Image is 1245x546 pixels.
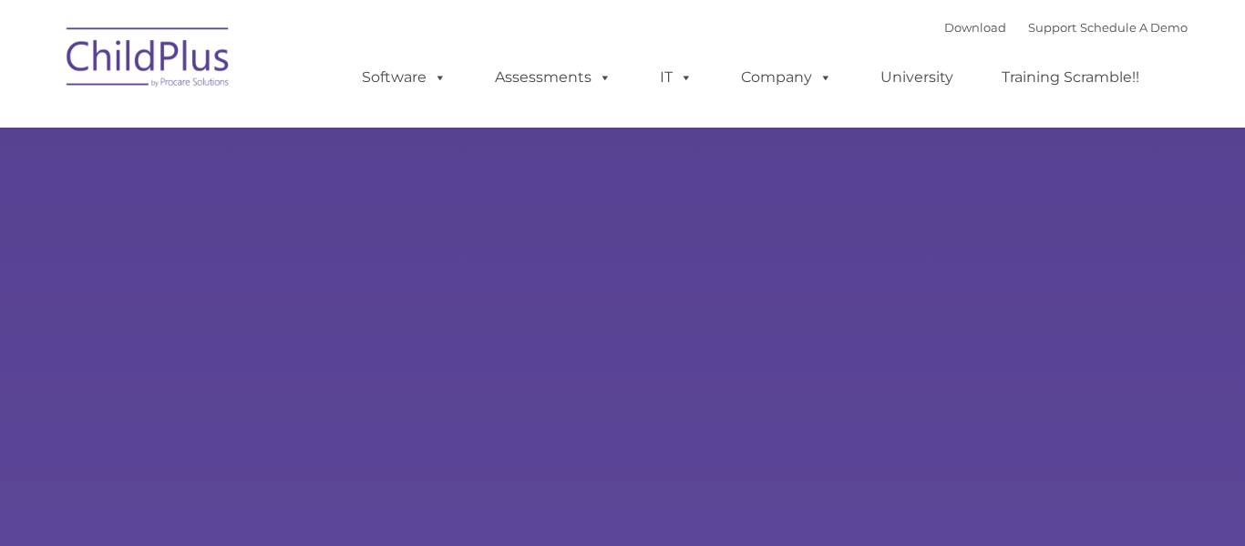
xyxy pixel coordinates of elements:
a: Training Scramble!! [983,59,1158,96]
a: Assessments [477,59,630,96]
a: Software [344,59,465,96]
a: University [862,59,972,96]
font: | [944,20,1188,35]
a: IT [642,59,711,96]
img: ChildPlus by Procare Solutions [57,15,240,106]
a: Support [1028,20,1076,35]
a: Schedule A Demo [1080,20,1188,35]
a: Company [723,59,850,96]
a: Download [944,20,1006,35]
